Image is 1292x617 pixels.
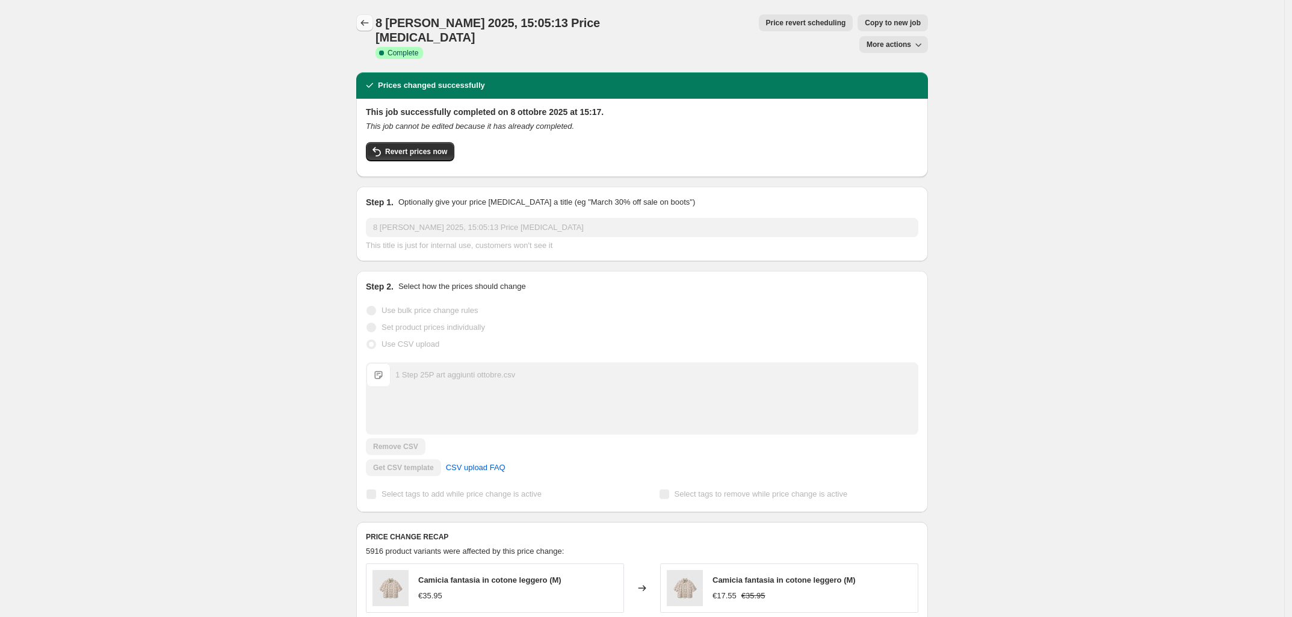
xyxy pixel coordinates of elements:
[395,369,515,381] div: 1 Step 25P art aggiunti ottobre.csv
[712,590,737,602] div: €17.55
[385,147,447,157] span: Revert prices now
[867,40,911,49] span: More actions
[366,281,394,293] h2: Step 2.
[712,575,856,584] span: Camicia fantasia in cotone leggero (M)
[439,458,513,477] a: CSV upload FAQ
[356,14,373,31] button: Price change jobs
[366,547,564,556] span: 5916 product variants were affected by this price change:
[418,590,442,602] div: €35.95
[388,48,418,58] span: Complete
[366,122,574,131] i: This job cannot be edited because it has already completed.
[446,462,505,474] span: CSV upload FAQ
[382,306,478,315] span: Use bulk price change rules
[398,281,526,293] p: Select how the prices should change
[675,489,848,498] span: Select tags to remove while price change is active
[378,79,485,91] h2: Prices changed successfully
[859,36,928,53] button: More actions
[865,18,921,28] span: Copy to new job
[382,323,485,332] span: Set product prices individually
[366,142,454,161] button: Revert prices now
[766,18,846,28] span: Price revert scheduling
[398,196,695,208] p: Optionally give your price [MEDICAL_DATA] a title (eg "March 30% off sale on boots")
[418,575,561,584] span: Camicia fantasia in cotone leggero (M)
[741,590,765,602] strike: €35.95
[366,106,918,118] h2: This job successfully completed on 8 ottobre 2025 at 15:17.
[667,570,703,606] img: 01_25P_5Q6SDQ07O_70C_FS_EC_80x.jpg
[366,241,552,250] span: This title is just for internal use, customers won't see it
[366,218,918,237] input: 30% off holiday sale
[759,14,853,31] button: Price revert scheduling
[366,196,394,208] h2: Step 1.
[382,489,542,498] span: Select tags to add while price change is active
[376,16,600,44] span: 8 [PERSON_NAME] 2025, 15:05:13 Price [MEDICAL_DATA]
[366,532,918,542] h6: PRICE CHANGE RECAP
[372,570,409,606] img: 01_25P_5Q6SDQ07O_70C_FS_EC_80x.jpg
[382,340,439,349] span: Use CSV upload
[858,14,928,31] button: Copy to new job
